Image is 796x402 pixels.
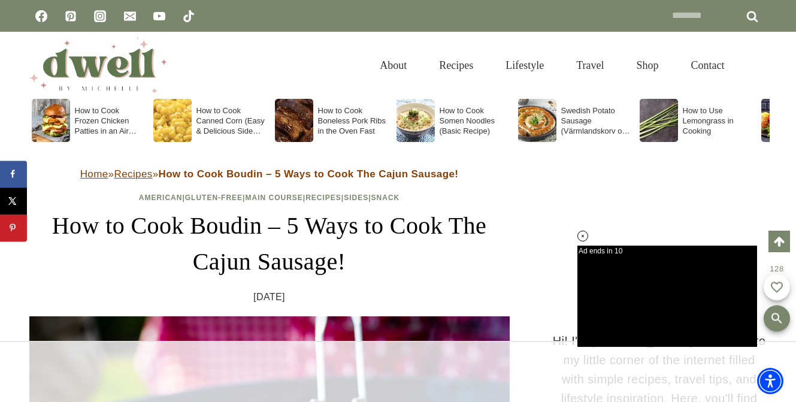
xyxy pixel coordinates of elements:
span: » » [80,168,459,180]
a: Pinterest [59,4,83,28]
a: Contact [675,46,741,85]
a: Lifestyle [489,46,560,85]
a: Shop [620,46,674,85]
a: American [139,194,183,202]
a: Facebook [29,4,53,28]
img: DWELL by michelle [29,38,167,93]
a: Email [118,4,142,28]
span: | | | | | [139,194,400,202]
nav: Primary Navigation [364,46,740,85]
h3: HI THERE [552,298,767,319]
a: YouTube [147,4,171,28]
a: About [364,46,423,85]
a: Main Course [245,194,302,202]
a: Home [80,168,108,180]
a: Scroll to top [768,231,790,252]
a: Travel [560,46,620,85]
a: Recipes [423,46,489,85]
iframe: Advertisement [577,246,757,347]
time: [DATE] [253,289,285,305]
a: Instagram [88,4,112,28]
div: Accessibility Menu [757,368,783,394]
a: Gluten-Free [185,194,243,202]
a: Snack [371,194,400,202]
a: TikTok [177,4,201,28]
iframe: Advertisement [302,342,494,402]
a: Sides [344,194,368,202]
a: Recipes [305,194,341,202]
h1: How to Cook Boudin – 5 Ways to Cook The Cajun Sausage! [29,208,510,280]
a: Recipes [114,168,152,180]
strong: How to Cook Boudin – 5 Ways to Cook The Cajun Sausage! [159,168,459,180]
